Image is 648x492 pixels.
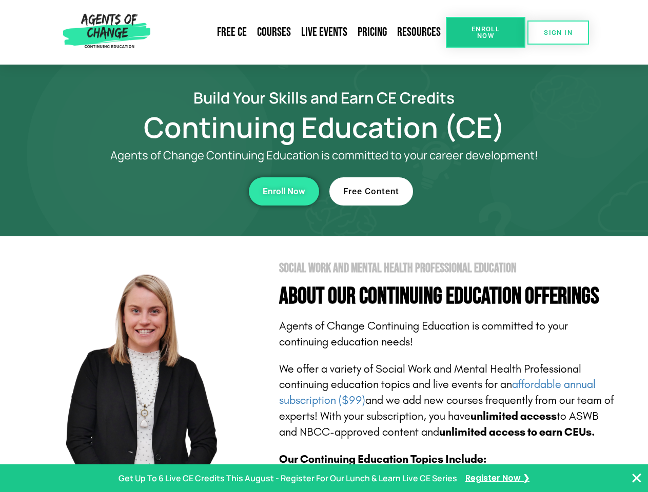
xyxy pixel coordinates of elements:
[631,472,643,484] button: Close Banner
[446,17,525,48] a: Enroll Now
[462,26,509,39] span: Enroll Now
[263,187,305,196] span: Enroll Now
[544,29,573,36] span: SIGN IN
[392,20,446,44] a: Resources
[212,20,252,44] a: Free CE
[32,115,617,139] h1: Continuing Education (CE)
[279,453,486,466] b: Our Continuing Education Topics Include:
[470,409,557,423] b: unlimited access
[343,187,399,196] span: Free Content
[279,319,568,348] span: Agents of Change Continuing Education is committed to your continuing education needs!
[439,425,595,439] b: unlimited access to earn CEUs.
[73,149,576,162] p: Agents of Change Continuing Education is committed to your career development!
[279,361,617,440] p: We offer a variety of Social Work and Mental Health Professional continuing education topics and ...
[249,177,319,206] a: Enroll Now
[252,20,296,44] a: Courses
[154,20,446,44] nav: Menu
[465,471,529,486] a: Register Now ❯
[527,20,589,45] a: SIGN IN
[119,471,457,486] p: Get Up To 6 Live CE Credits This August - Register For Our Lunch & Learn Live CE Series
[329,177,413,206] a: Free Content
[279,262,617,275] h2: Social Work and Mental Health Professional Education
[296,20,352,44] a: Live Events
[279,285,617,308] h4: About Our Continuing Education Offerings
[32,90,617,105] h2: Build Your Skills and Earn CE Credits
[352,20,392,44] a: Pricing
